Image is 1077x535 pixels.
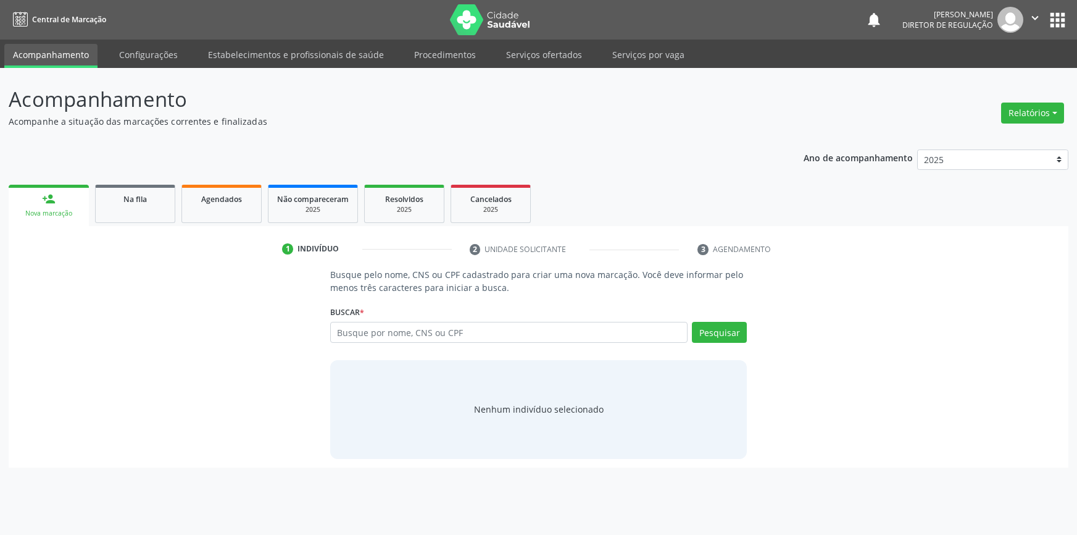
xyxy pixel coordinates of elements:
div: 1 [282,243,293,255]
a: Serviços por vaga [604,44,693,65]
button:  [1023,7,1047,33]
p: Ano de acompanhamento [804,150,913,165]
span: Agendados [201,194,242,204]
span: Diretor de regulação [902,20,993,30]
p: Busque pelo nome, CNS ou CPF cadastrado para criar uma nova marcação. Você deve informar pelo men... [330,268,747,294]
button: Relatórios [1001,103,1064,124]
div: 2025 [277,205,349,214]
img: img [997,7,1023,33]
div: Indivíduo [297,243,339,255]
p: Acompanhamento [9,84,751,115]
a: Acompanhamento [4,44,98,68]
i:  [1028,11,1042,25]
div: [PERSON_NAME] [902,9,993,20]
a: Procedimentos [405,44,484,65]
span: Central de Marcação [32,14,106,25]
button: notifications [865,11,883,28]
a: Central de Marcação [9,9,106,30]
div: 2025 [373,205,435,214]
div: 2025 [460,205,522,214]
span: Na fila [123,194,147,204]
input: Busque por nome, CNS ou CPF [330,322,688,343]
div: Nenhum indivíduo selecionado [474,403,604,416]
span: Não compareceram [277,194,349,204]
button: apps [1047,9,1068,31]
span: Cancelados [470,194,512,204]
p: Acompanhe a situação das marcações correntes e finalizadas [9,115,751,128]
a: Serviços ofertados [497,44,591,65]
div: person_add [42,192,56,206]
span: Resolvidos [385,194,423,204]
label: Buscar [330,303,364,322]
button: Pesquisar [692,322,747,343]
div: Nova marcação [17,209,80,218]
a: Configurações [110,44,186,65]
a: Estabelecimentos e profissionais de saúde [199,44,393,65]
